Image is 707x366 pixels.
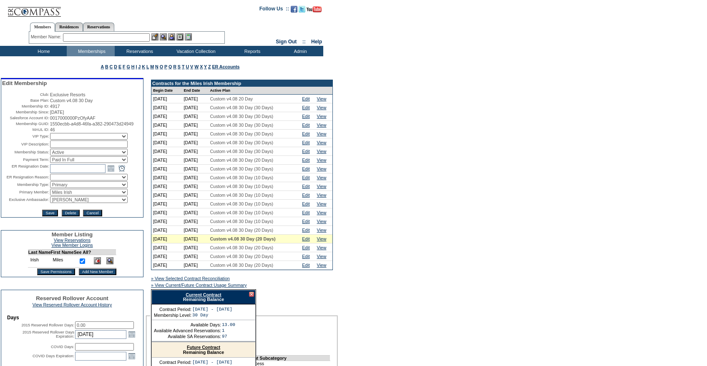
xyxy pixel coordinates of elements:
td: Days [7,315,137,321]
td: [DATE] [151,226,182,235]
span: Custom v4.08 30 Day (20 Days) [210,228,274,233]
span: Edit Membership [2,80,47,86]
td: Membership Type: [2,181,49,188]
td: 30 Day [192,313,232,318]
td: [DATE] [182,147,209,156]
img: View Dashboard [106,257,113,264]
a: Z [208,64,211,69]
td: [DATE] [182,208,209,217]
a: D [114,64,117,69]
a: Follow us on Twitter [299,8,305,13]
a: View [317,114,327,119]
td: Irish [28,255,50,268]
div: Member Name: [31,33,63,40]
a: Edit [302,140,309,145]
td: Payment Term: [2,156,49,163]
td: [DATE] [151,208,182,217]
span: Reserved Rollover Account [36,295,108,301]
td: [DATE] [182,191,209,200]
td: First Name [51,250,74,255]
a: B [105,64,108,69]
a: H [131,64,135,69]
a: I [136,64,137,69]
td: Exclusive Ambassador: [2,196,49,203]
a: Edit [302,210,309,215]
span: Custom v4.08 30 Day (30 Days) [210,131,274,136]
td: [DATE] [182,165,209,173]
td: [DATE] [151,173,182,182]
a: Subscribe to our YouTube Channel [307,8,322,13]
a: G [126,64,130,69]
td: Available Days: [154,322,221,327]
a: View [317,210,327,215]
td: [DATE] [182,112,209,121]
a: Edit [302,228,309,233]
a: View [317,166,327,171]
td: Base Plan: [2,98,49,103]
a: Edit [302,263,309,268]
span: Custom v4.08 30 Day (30 Days) [210,140,274,145]
a: Current Contract [186,292,221,297]
span: Custom v4.08 30 Day (20 Days) [210,263,274,268]
a: M [150,64,154,69]
a: Open the calendar popup. [127,330,136,339]
td: [DATE] [182,121,209,130]
a: K [142,64,145,69]
td: [DATE] [151,165,182,173]
a: P [164,64,167,69]
a: Edit [302,105,309,110]
a: View [317,201,327,206]
a: View [317,236,327,241]
div: Remaining Balance [152,342,255,358]
a: Edit [302,166,309,171]
a: Edit [302,245,309,250]
td: Home [19,46,67,56]
a: Edit [302,219,309,224]
a: ER Accounts [212,64,239,69]
td: 97 [222,334,235,339]
td: Reservations [115,46,163,56]
a: Q [169,64,172,69]
span: Custom v4.08 30 Day (20 Days) [210,236,276,241]
td: MAUL ID: [2,127,49,132]
img: View [160,33,167,40]
td: [DATE] - [DATE] [192,360,232,365]
a: Sign Out [276,39,297,45]
td: Miles [51,255,74,268]
a: View [317,219,327,224]
a: Edit [302,254,309,259]
td: [DATE] [151,235,182,243]
a: View [317,158,327,163]
a: Become our fan on Facebook [291,8,297,13]
img: b_edit.gif [151,33,159,40]
span: Custom v4.08 30 Day (20 Days) [210,245,274,250]
td: [DATE] [151,130,182,138]
td: ER Resignation Reason: [2,174,49,180]
td: [DATE] [151,112,182,121]
img: Impersonate [168,33,175,40]
td: Reports [227,46,275,56]
a: V [190,64,193,69]
span: 1550ecbb-a4d8-46fa-a382-290473d24949 [50,121,133,126]
td: Contract Period: [154,360,191,365]
a: » View Selected Contract Reconciliation [151,276,230,281]
a: » View Current/Future Contract Usage Summary [151,283,247,288]
a: E [118,64,121,69]
a: Edit [302,123,309,128]
a: Edit [302,158,309,163]
input: Save [42,210,58,216]
td: [DATE] [182,226,209,235]
td: [DATE] [151,243,182,252]
td: Holiday Access [234,361,330,366]
td: [DATE] [151,252,182,261]
a: View [317,254,327,259]
td: [DATE] [182,252,209,261]
img: Subscribe to our YouTube Channel [307,6,322,13]
a: View [317,131,327,136]
input: Cancel [83,210,102,216]
td: [DATE] [182,261,209,270]
span: Custom v4.08 30 Day [50,98,93,103]
a: A [101,64,104,69]
td: [DATE] [151,261,182,270]
td: Last Name [28,250,50,255]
